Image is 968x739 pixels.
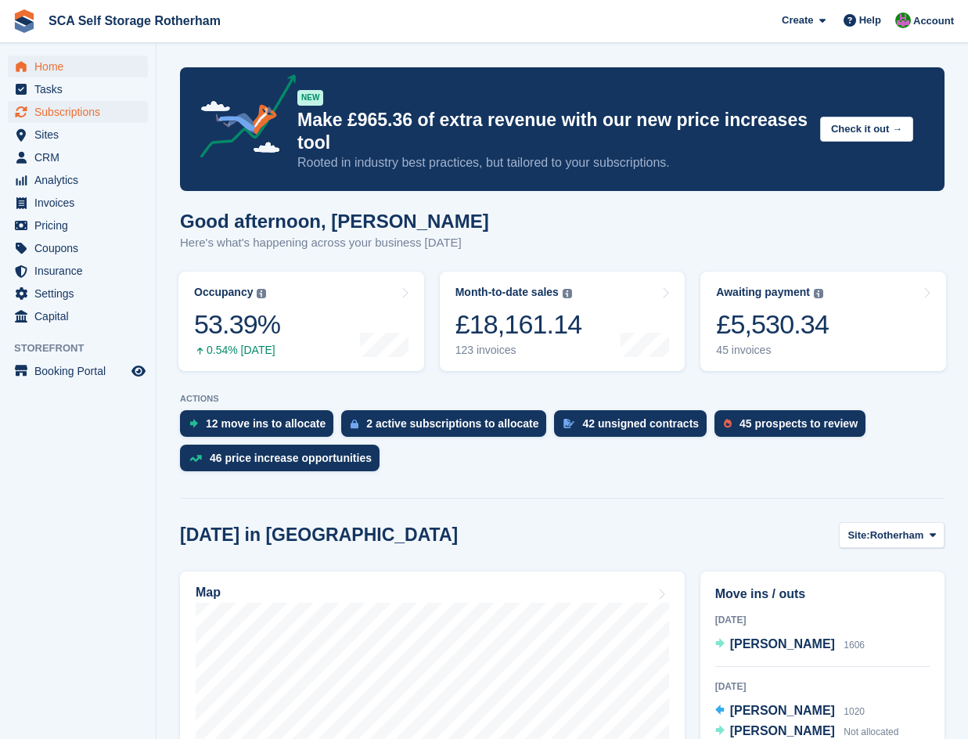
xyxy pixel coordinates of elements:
a: menu [8,56,148,78]
span: Sites [34,124,128,146]
div: Occupancy [194,286,253,299]
a: Month-to-date sales £18,161.14 123 invoices [440,272,686,371]
a: Awaiting payment £5,530.34 45 invoices [700,272,946,371]
div: 53.39% [194,308,280,341]
a: 2 active subscriptions to allocate [341,410,554,445]
img: contract_signature_icon-13c848040528278c33f63329250d36e43548de30e8caae1d1a13099fd9432cc5.svg [563,419,574,428]
a: SCA Self Storage Rotherham [42,8,227,34]
div: Month-to-date sales [455,286,559,299]
a: 12 move ins to allocate [180,410,341,445]
img: Sarah Race [895,13,911,28]
div: 123 invoices [455,344,582,357]
div: £5,530.34 [716,308,829,341]
a: 46 price increase opportunities [180,445,387,479]
h2: [DATE] in [GEOGRAPHIC_DATA] [180,525,458,546]
a: [PERSON_NAME] 1020 [715,701,865,722]
span: [PERSON_NAME] [730,724,835,737]
h2: Move ins / outs [715,585,930,604]
div: Awaiting payment [716,286,810,299]
span: 1020 [844,706,865,717]
span: Invoices [34,192,128,214]
img: icon-info-grey-7440780725fd019a000dd9b08b2336e03edf1995a4989e88bcd33f0948082b44.svg [257,289,266,298]
span: [PERSON_NAME] [730,637,835,651]
a: Occupancy 53.39% 0.54% [DATE] [178,272,424,371]
span: Analytics [34,169,128,191]
span: Account [913,13,954,29]
span: [PERSON_NAME] [730,704,835,717]
img: price_increase_opportunities-93ffe204e8149a01c8c9dc8f82e8f89637d9d84a8eef4429ea346261dce0b2c0.svg [189,455,202,462]
a: menu [8,78,148,100]
div: 2 active subscriptions to allocate [366,417,538,430]
img: active_subscription_to_allocate_icon-d502201f5373d7db506a760aba3b589e785aa758c864c3986d89f69b8ff3... [351,419,358,429]
a: menu [8,101,148,123]
span: Insurance [34,260,128,282]
div: £18,161.14 [455,308,582,341]
h1: Good afternoon, [PERSON_NAME] [180,211,489,232]
span: Help [859,13,881,28]
div: NEW [297,90,323,106]
a: menu [8,305,148,327]
span: Home [34,56,128,78]
span: Rotherham [870,528,924,543]
a: 42 unsigned contracts [554,410,714,445]
span: Storefront [14,341,156,356]
span: Pricing [34,214,128,236]
span: 1606 [844,640,865,651]
div: 45 invoices [716,344,829,357]
div: 12 move ins to allocate [206,417,326,430]
img: price-adjustments-announcement-icon-8257ccfd72463d97f412b2fc003d46551f7dbcb40ab6d574587a9cd5c0d94... [187,74,297,164]
div: 46 price increase opportunities [210,452,372,464]
span: Capital [34,305,128,327]
button: Check it out → [820,117,913,142]
a: [PERSON_NAME] 1606 [715,635,865,655]
a: menu [8,214,148,236]
img: icon-info-grey-7440780725fd019a000dd9b08b2336e03edf1995a4989e88bcd33f0948082b44.svg [814,289,823,298]
div: 45 prospects to review [739,417,858,430]
p: Make £965.36 of extra revenue with our new price increases tool [297,109,808,154]
a: menu [8,360,148,382]
a: menu [8,169,148,191]
img: prospect-51fa495bee0391a8d652442698ab0144808aea92771e9ea1ae160a38d050c398.svg [724,419,732,428]
span: Booking Portal [34,360,128,382]
span: Site: [847,528,869,543]
span: Tasks [34,78,128,100]
div: 0.54% [DATE] [194,344,280,357]
span: Settings [34,283,128,305]
div: [DATE] [715,613,930,627]
a: menu [8,283,148,305]
a: menu [8,124,148,146]
a: menu [8,237,148,259]
p: Rooted in industry best practices, but tailored to your subscriptions. [297,154,808,171]
a: menu [8,260,148,282]
p: Here's what's happening across your business [DATE] [180,234,489,252]
button: Site: Rotherham [839,522,945,548]
img: move_ins_to_allocate_icon-fdf77a2bb77ea45bf5b3d319d69a93e2d87916cf1d5bf7949dd705db3b84f3ca.svg [189,419,198,428]
p: ACTIONS [180,394,945,404]
span: Subscriptions [34,101,128,123]
span: Coupons [34,237,128,259]
span: Not allocated [844,726,898,737]
a: menu [8,146,148,168]
span: Create [782,13,813,28]
a: Preview store [129,362,148,380]
span: CRM [34,146,128,168]
h2: Map [196,586,221,600]
a: 45 prospects to review [714,410,873,445]
img: icon-info-grey-7440780725fd019a000dd9b08b2336e03edf1995a4989e88bcd33f0948082b44.svg [563,289,572,298]
div: [DATE] [715,680,930,694]
div: 42 unsigned contracts [582,417,699,430]
img: stora-icon-8386f47178a22dfd0bd8f6a31ec36ba5ce8667c1dd55bd0f319d3a0aa187defe.svg [13,9,36,33]
a: menu [8,192,148,214]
